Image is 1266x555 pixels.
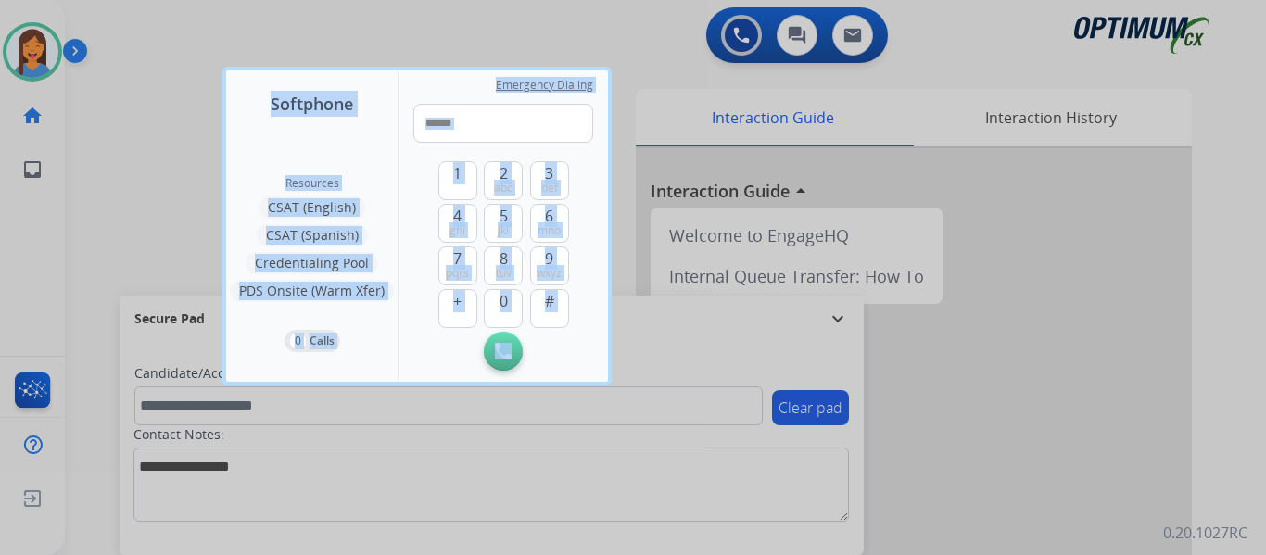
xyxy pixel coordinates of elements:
[530,246,569,285] button: 9wxyz
[500,205,508,227] span: 5
[257,224,368,246] button: CSAT (Spanish)
[453,290,462,312] span: +
[438,246,477,285] button: 7pqrs
[484,246,523,285] button: 8tuv
[438,289,477,328] button: +
[453,247,462,270] span: 7
[500,247,508,270] span: 8
[290,333,306,349] p: 0
[495,343,512,359] img: call-button
[1163,522,1247,544] p: 0.20.1027RC
[545,162,553,184] span: 3
[484,204,523,243] button: 5jkl
[449,223,465,238] span: ghi
[538,223,561,238] span: mno
[484,289,523,328] button: 0
[484,161,523,200] button: 2abc
[500,162,508,184] span: 2
[545,290,554,312] span: #
[446,266,469,281] span: pqrs
[537,266,562,281] span: wxyz
[453,205,462,227] span: 4
[500,290,508,312] span: 0
[259,196,365,219] button: CSAT (English)
[438,204,477,243] button: 4ghi
[496,266,512,281] span: tuv
[271,91,353,117] span: Softphone
[246,252,378,274] button: Credentialing Pool
[498,223,509,238] span: jkl
[541,181,558,196] span: def
[453,162,462,184] span: 1
[285,330,340,352] button: 0Calls
[530,289,569,328] button: #
[438,161,477,200] button: 1
[494,181,513,196] span: abc
[530,161,569,200] button: 3def
[496,78,593,93] span: Emergency Dialing
[230,280,394,302] button: PDS Onsite (Warm Xfer)
[310,333,335,349] p: Calls
[285,176,339,191] span: Resources
[545,247,553,270] span: 9
[530,204,569,243] button: 6mno
[545,205,553,227] span: 6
